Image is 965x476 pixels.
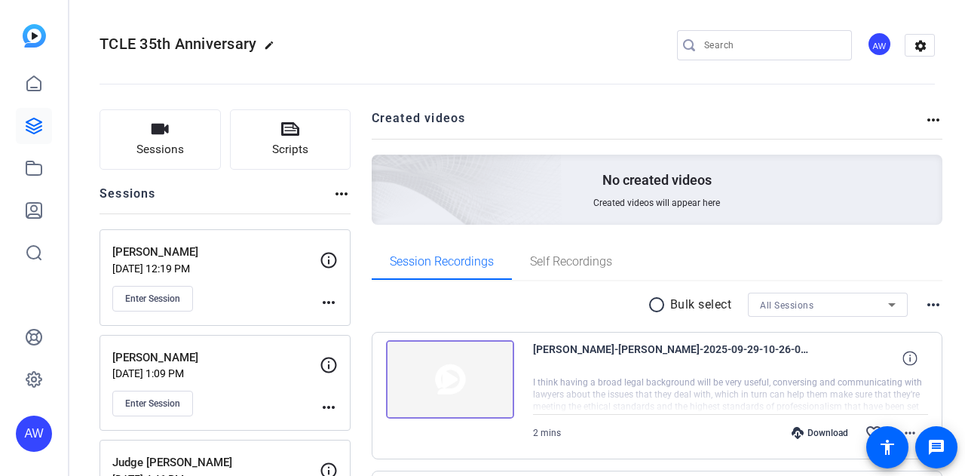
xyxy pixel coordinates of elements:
[901,424,919,442] mat-icon: more_horiz
[670,296,732,314] p: Bulk select
[390,256,494,268] span: Session Recordings
[112,349,320,367] p: [PERSON_NAME]
[100,185,156,213] h2: Sessions
[784,427,856,439] div: Download
[878,438,896,456] mat-icon: accessibility
[100,35,256,53] span: TCLE 35th Anniversary
[112,367,320,379] p: [DATE] 1:09 PM
[112,263,320,275] p: [DATE] 12:19 PM
[386,340,514,419] img: thumb-nail
[865,424,883,442] mat-icon: favorite_border
[203,5,562,333] img: Creted videos background
[927,438,945,456] mat-icon: message
[125,398,180,410] span: Enter Session
[924,296,942,314] mat-icon: more_horiz
[112,244,320,261] p: [PERSON_NAME]
[867,32,892,57] div: AW
[136,141,184,158] span: Sessions
[264,40,282,58] mat-icon: edit
[272,141,308,158] span: Scripts
[112,391,193,416] button: Enter Session
[125,293,180,305] span: Enter Session
[924,111,942,129] mat-icon: more_horiz
[593,197,720,209] span: Created videos will appear here
[905,35,936,57] mat-icon: settings
[530,256,612,268] span: Self Recordings
[112,454,320,471] p: Judge [PERSON_NAME]
[332,185,351,203] mat-icon: more_horiz
[16,416,52,452] div: AW
[320,293,338,312] mat-icon: more_horiz
[602,171,712,189] p: No created videos
[867,32,893,58] ngx-avatar: Alyssa Woulfe
[372,109,925,139] h2: Created videos
[760,300,813,311] span: All Sessions
[533,428,561,438] span: 2 mins
[23,24,46,48] img: blue-gradient.svg
[112,286,193,312] button: Enter Session
[230,109,351,170] button: Scripts
[100,109,221,170] button: Sessions
[533,340,812,376] span: [PERSON_NAME]-[PERSON_NAME]-2025-09-29-10-26-09-932-0
[320,398,338,416] mat-icon: more_horiz
[648,296,670,314] mat-icon: radio_button_unchecked
[704,36,840,54] input: Search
